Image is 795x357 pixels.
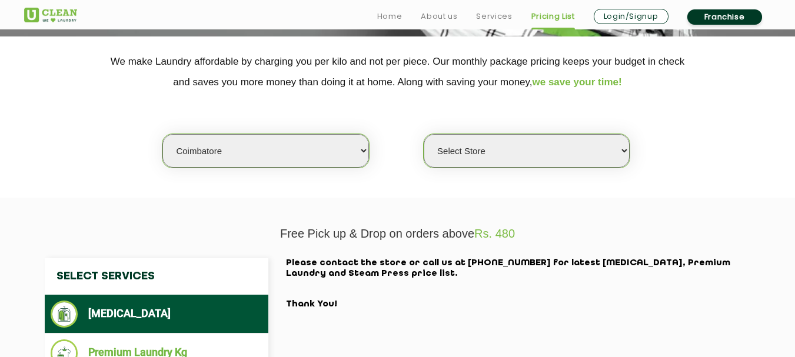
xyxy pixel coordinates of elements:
a: Pricing List [531,9,575,24]
li: [MEDICAL_DATA] [51,301,262,328]
h4: Select Services [45,258,268,295]
a: Home [377,9,403,24]
img: UClean Laundry and Dry Cleaning [24,8,77,22]
p: Free Pick up & Drop on orders above [24,227,771,241]
a: About us [421,9,457,24]
p: We make Laundry affordable by charging you per kilo and not per piece. Our monthly package pricin... [24,51,771,92]
a: Services [476,9,512,24]
span: we save your time! [533,76,622,88]
img: Dry Cleaning [51,301,78,328]
span: Rs. 480 [474,227,515,240]
h2: Please contact the store or call us at [PHONE_NUMBER] for latest [MEDICAL_DATA], Premium Laundry ... [286,258,751,310]
a: Franchise [687,9,762,25]
a: Login/Signup [594,9,668,24]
